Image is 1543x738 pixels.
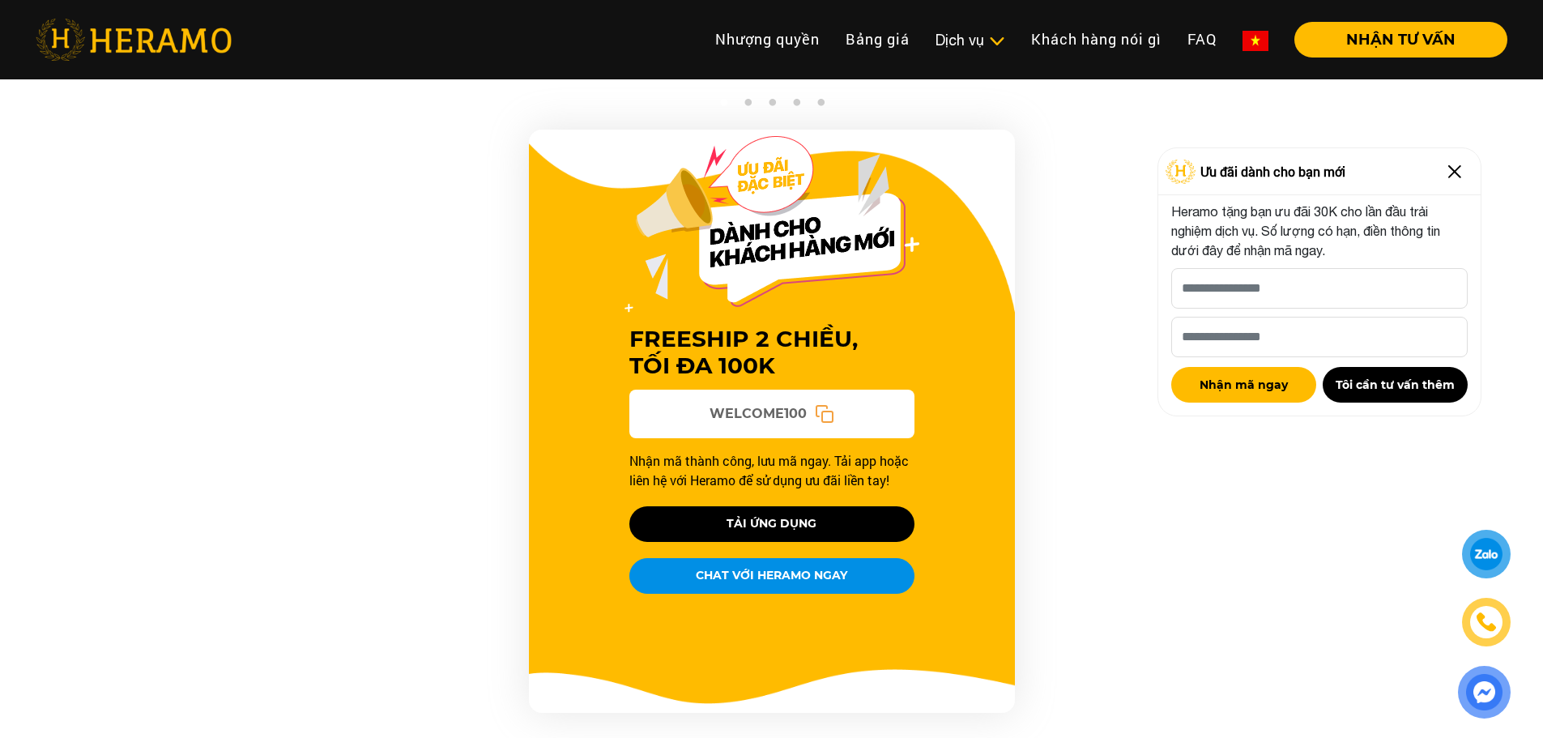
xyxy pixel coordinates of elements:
button: 3 [764,98,780,114]
a: Bảng giá [833,22,923,57]
button: CHAT VỚI HERAMO NGAY [629,558,914,594]
img: Logo [1166,160,1196,184]
button: Nhận mã ngay [1171,367,1316,403]
img: heramo-logo.png [36,19,232,61]
img: phone-icon [1474,611,1498,634]
img: Offer Header [624,136,919,313]
a: FAQ [1174,22,1230,57]
span: WELCOME100 [710,404,807,424]
p: Nhận mã thành công, lưu mã ngay. Tải app hoặc liên hệ với Heramo để sử dụng ưu đãi liền tay! [629,451,914,490]
button: TẢI ỨNG DỤNG [629,506,914,542]
a: Khách hàng nói gì [1018,22,1174,57]
h3: FREESHIP 2 CHIỀU, TỐI ĐA 100K [629,326,914,380]
button: 1 [715,98,731,114]
button: 2 [740,98,756,114]
button: NHẬN TƯ VẤN [1294,22,1507,58]
div: Dịch vụ [936,29,1005,51]
button: 4 [788,98,804,114]
a: phone-icon [1464,600,1509,645]
p: Heramo tặng bạn ưu đãi 30K cho lần đầu trải nghiệm dịch vụ. Số lượng có hạn, điền thông tin dưới ... [1171,202,1468,260]
img: Close [1442,159,1468,185]
img: subToggleIcon [988,33,1005,49]
img: vn-flag.png [1242,31,1268,51]
a: NHẬN TƯ VẤN [1281,32,1507,47]
span: Ưu đãi dành cho bạn mới [1200,162,1345,181]
button: Tôi cần tư vấn thêm [1323,367,1468,403]
a: Nhượng quyền [702,22,833,57]
button: 5 [812,98,829,114]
